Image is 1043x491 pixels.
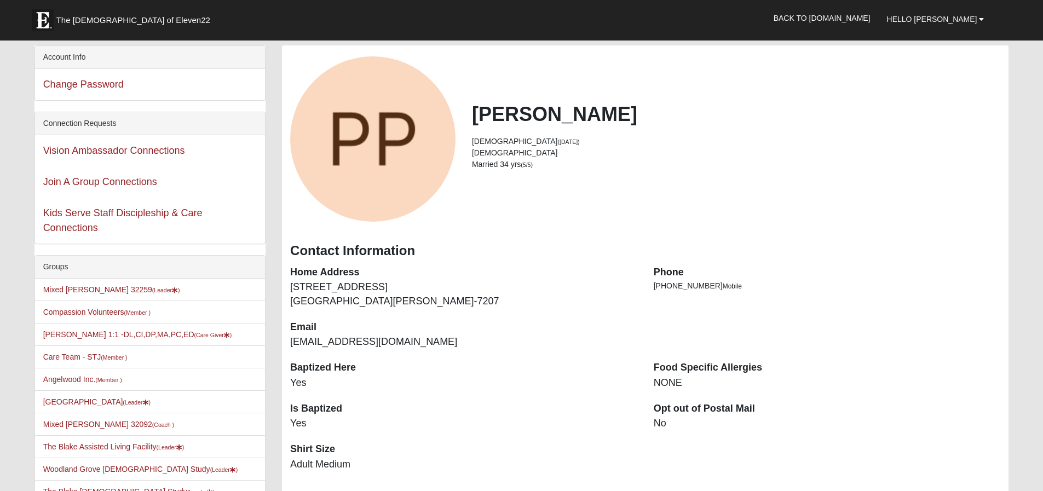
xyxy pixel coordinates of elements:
small: ([DATE]) [558,138,580,145]
img: Eleven22 logo [32,9,54,31]
small: (Member ) [124,309,151,316]
small: (Leader ) [210,466,238,473]
a: Woodland Grove [DEMOGRAPHIC_DATA] Study(Leader) [43,465,238,473]
li: Married 34 yrs [472,159,1000,170]
dt: Food Specific Allergies [654,361,1001,375]
a: Back to [DOMAIN_NAME] [765,4,879,32]
a: Kids Serve Staff Discipleship & Care Connections [43,207,203,233]
dd: No [654,417,1001,431]
a: Vision Ambassador Connections [43,145,185,156]
li: [DEMOGRAPHIC_DATA] [472,136,1000,147]
dt: Phone [654,265,1001,280]
small: (Leader ) [157,444,185,450]
dt: Email [290,320,637,334]
dd: [EMAIL_ADDRESS][DOMAIN_NAME] [290,335,637,349]
a: Join A Group Connections [43,176,157,187]
div: Connection Requests [35,112,265,135]
dd: Yes [290,417,637,431]
li: [DEMOGRAPHIC_DATA] [472,147,1000,159]
span: Hello [PERSON_NAME] [887,15,977,24]
dt: Shirt Size [290,442,637,457]
div: Account Info [35,46,265,69]
a: The [DEMOGRAPHIC_DATA] of Eleven22 [26,4,245,31]
dt: Baptized Here [290,361,637,375]
dt: Home Address [290,265,637,280]
dt: Opt out of Postal Mail [654,402,1001,416]
small: (Care Giver ) [194,332,232,338]
span: Mobile [723,282,742,290]
small: (Leader ) [123,399,151,406]
h3: Contact Information [290,243,1000,259]
small: (Member ) [101,354,127,361]
small: (Coach ) [152,421,174,428]
a: [PERSON_NAME] 1:1 -DL,CI,DP,MA,PC,ED(Care Giver) [43,330,232,339]
small: (Leader ) [152,287,180,293]
a: Compassion Volunteers(Member ) [43,308,151,316]
dd: Adult Medium [290,458,637,472]
a: Angelwood Inc.(Member ) [43,375,122,384]
a: Mixed [PERSON_NAME] 32092(Coach ) [43,420,174,429]
li: [PHONE_NUMBER] [654,280,1001,292]
small: (5/5) [521,161,533,168]
dd: NONE [654,376,1001,390]
dd: [STREET_ADDRESS] [GEOGRAPHIC_DATA][PERSON_NAME]-7207 [290,280,637,308]
a: Hello [PERSON_NAME] [879,5,993,33]
small: (Member ) [95,377,122,383]
h2: [PERSON_NAME] [472,102,1000,126]
dt: Is Baptized [290,402,637,416]
div: Groups [35,256,265,279]
a: Care Team - STJ(Member ) [43,353,128,361]
a: Change Password [43,79,124,90]
a: [GEOGRAPHIC_DATA](Leader) [43,397,151,406]
a: The Blake Assisted Living Facility(Leader) [43,442,185,451]
a: Mixed [PERSON_NAME] 32259(Leader) [43,285,180,294]
span: The [DEMOGRAPHIC_DATA] of Eleven22 [56,15,210,26]
a: View Fullsize Photo [290,56,456,222]
dd: Yes [290,376,637,390]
